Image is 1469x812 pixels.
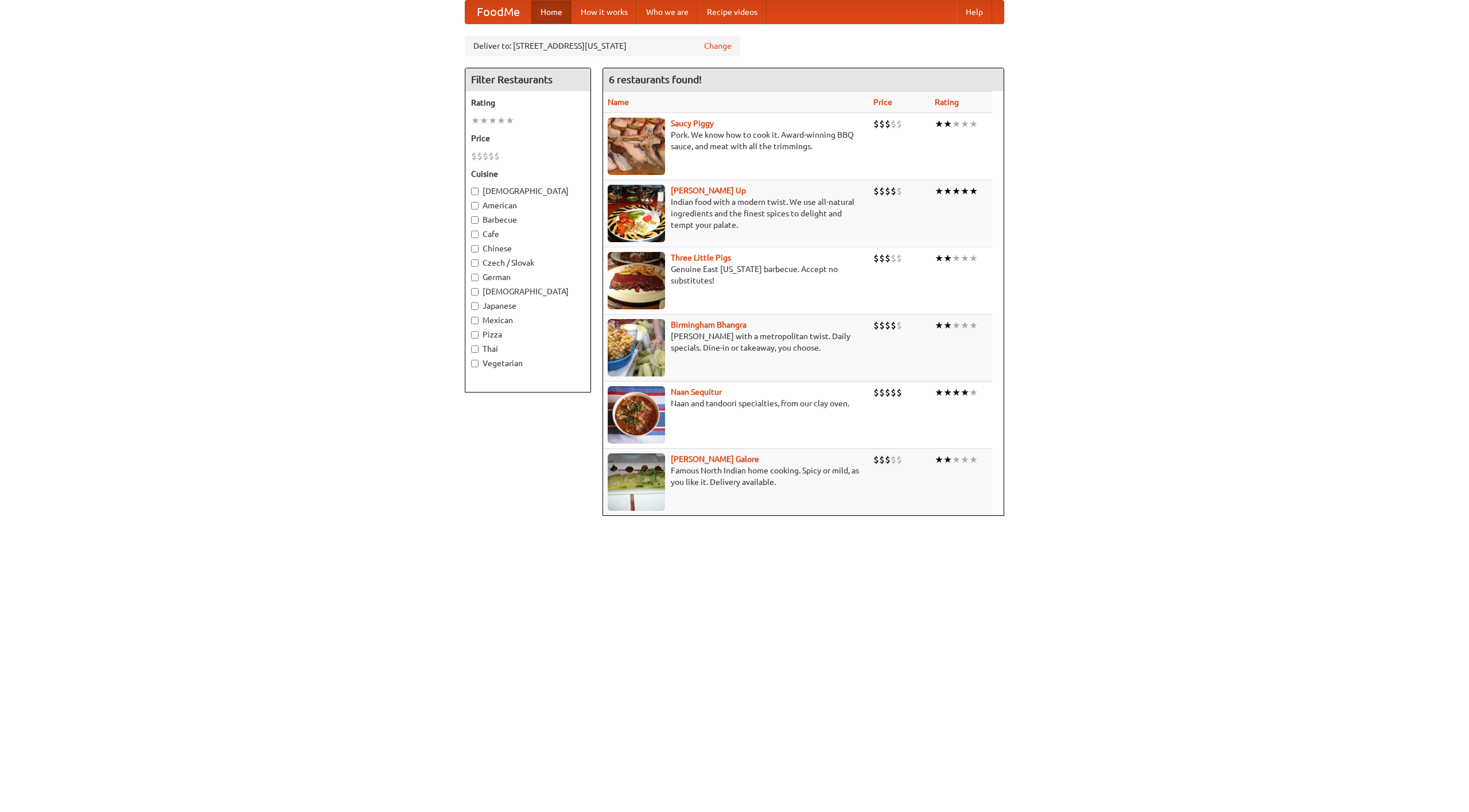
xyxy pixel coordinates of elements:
[879,185,885,197] li: $
[943,453,952,466] li: ★
[471,245,479,252] input: Chinese
[471,202,479,209] input: American
[896,185,902,197] li: $
[465,68,590,91] h4: Filter Restaurants
[698,1,767,24] a: Recipe videos
[891,319,896,332] li: $
[471,360,479,367] input: Vegetarian
[952,453,961,466] li: ★
[494,150,500,162] li: $
[608,196,864,231] p: Indian food with a modern twist. We use all-natural ingredients and the finest spices to delight ...
[952,319,961,332] li: ★
[704,40,732,52] a: Change
[943,386,952,399] li: ★
[608,98,629,107] a: Name
[471,185,585,197] label: [DEMOGRAPHIC_DATA]
[506,114,514,127] li: ★
[637,1,698,24] a: Who we are
[471,168,585,180] h5: Cuisine
[465,36,740,56] div: Deliver to: [STREET_ADDRESS][US_STATE]
[891,118,896,130] li: $
[961,319,969,332] li: ★
[969,118,978,130] li: ★
[935,319,943,332] li: ★
[671,387,722,397] a: Naan Sequitur
[471,228,585,240] label: Cafe
[873,386,879,399] li: $
[935,185,943,197] li: ★
[471,97,585,108] h5: Rating
[471,302,479,310] input: Japanese
[961,252,969,265] li: ★
[891,252,896,265] li: $
[873,319,879,332] li: $
[891,185,896,197] li: $
[879,453,885,466] li: $
[609,74,702,85] ng-pluralize: 6 restaurants found!
[957,1,992,24] a: Help
[671,454,759,464] b: [PERSON_NAME] Galore
[608,398,864,409] p: Naan and tandoori specialties, from our clay oven.
[608,252,665,309] img: littlepigs.jpg
[879,319,885,332] li: $
[873,453,879,466] li: $
[896,453,902,466] li: $
[471,286,585,297] label: [DEMOGRAPHIC_DATA]
[943,319,952,332] li: ★
[885,118,891,130] li: $
[935,118,943,130] li: ★
[471,214,585,226] label: Barbecue
[885,386,891,399] li: $
[891,386,896,399] li: $
[952,118,961,130] li: ★
[943,252,952,265] li: ★
[608,129,864,152] p: Pork. We know how to cook it. Award-winning BBQ sauce, and meat with all the trimmings.
[480,114,488,127] li: ★
[896,386,902,399] li: $
[671,119,714,128] a: Saucy Piggy
[671,320,747,329] a: Birmingham Bhangra
[608,386,665,444] img: naansequitur.jpg
[471,331,479,339] input: Pizza
[952,185,961,197] li: ★
[969,386,978,399] li: ★
[471,200,585,211] label: American
[531,1,572,24] a: Home
[477,150,483,162] li: $
[935,98,959,107] a: Rating
[471,274,479,281] input: German
[608,331,864,353] p: [PERSON_NAME] with a metropolitan twist. Daily specials. Dine-in or takeaway, you choose.
[608,453,665,511] img: currygalore.jpg
[879,252,885,265] li: $
[671,186,746,195] a: [PERSON_NAME] Up
[879,118,885,130] li: $
[943,118,952,130] li: ★
[885,185,891,197] li: $
[572,1,637,24] a: How it works
[483,150,488,162] li: $
[471,343,585,355] label: Thai
[873,185,879,197] li: $
[608,118,665,175] img: saucy.jpg
[961,118,969,130] li: ★
[471,288,479,296] input: [DEMOGRAPHIC_DATA]
[471,329,585,340] label: Pizza
[969,185,978,197] li: ★
[671,253,731,262] a: Three Little Pigs
[471,216,479,224] input: Barbecue
[471,231,479,238] input: Cafe
[471,271,585,283] label: German
[935,252,943,265] li: ★
[885,319,891,332] li: $
[969,252,978,265] li: ★
[891,453,896,466] li: $
[488,114,497,127] li: ★
[471,188,479,195] input: [DEMOGRAPHIC_DATA]
[935,453,943,466] li: ★
[471,243,585,254] label: Chinese
[873,98,892,107] a: Price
